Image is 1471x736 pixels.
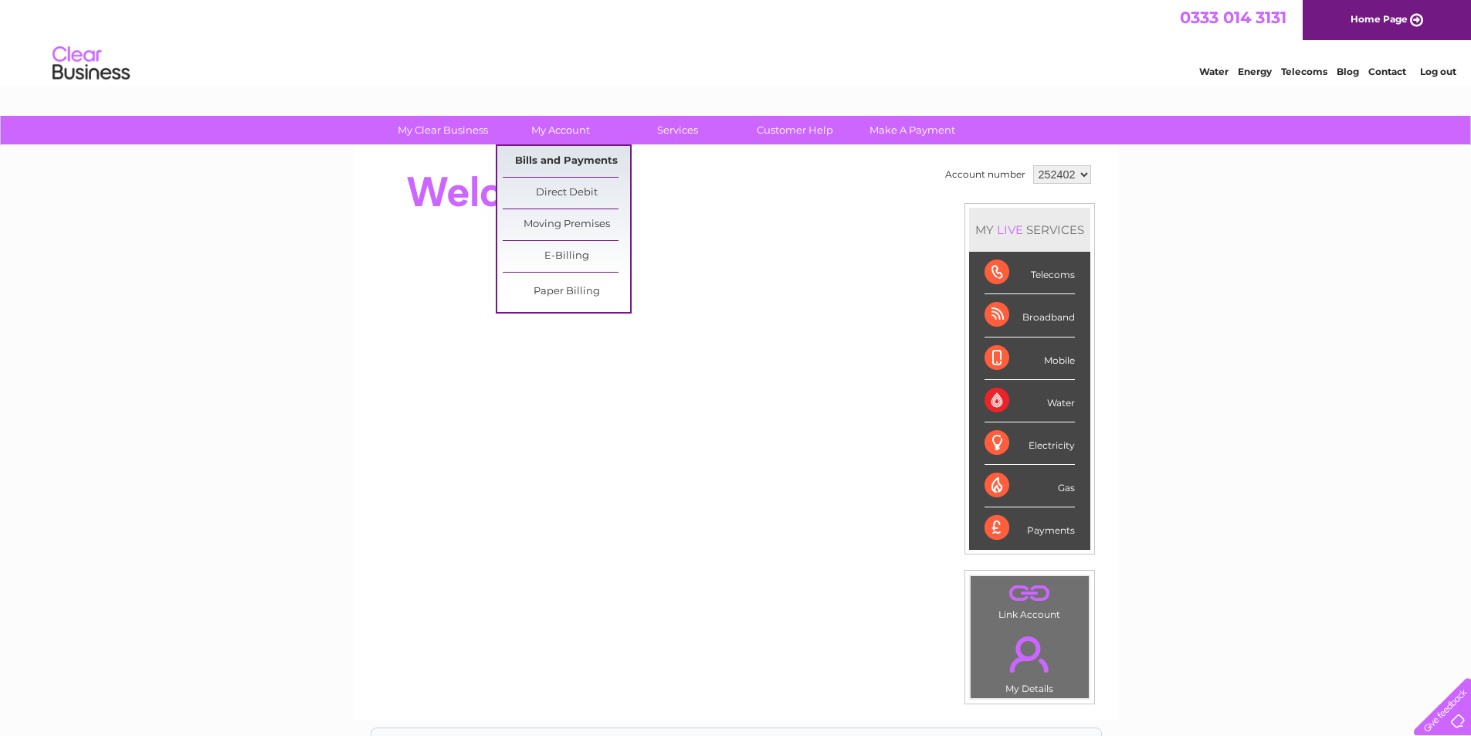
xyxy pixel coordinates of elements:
[985,507,1075,549] div: Payments
[497,116,624,144] a: My Account
[985,294,1075,337] div: Broadband
[994,222,1026,237] div: LIVE
[1337,66,1359,77] a: Blog
[503,241,630,272] a: E-Billing
[379,116,507,144] a: My Clear Business
[985,465,1075,507] div: Gas
[371,8,1101,75] div: Clear Business is a trading name of Verastar Limited (registered in [GEOGRAPHIC_DATA] No. 3667643...
[1238,66,1272,77] a: Energy
[974,580,1085,607] a: .
[503,276,630,307] a: Paper Billing
[969,208,1090,252] div: MY SERVICES
[1420,66,1456,77] a: Log out
[985,422,1075,465] div: Electricity
[1368,66,1406,77] a: Contact
[52,40,130,87] img: logo.png
[974,627,1085,681] a: .
[849,116,976,144] a: Make A Payment
[1281,66,1327,77] a: Telecoms
[731,116,859,144] a: Customer Help
[1180,8,1286,27] a: 0333 014 3131
[941,161,1029,188] td: Account number
[503,209,630,240] a: Moving Premises
[1199,66,1229,77] a: Water
[503,178,630,209] a: Direct Debit
[985,252,1075,294] div: Telecoms
[985,337,1075,380] div: Mobile
[970,623,1090,699] td: My Details
[614,116,741,144] a: Services
[985,380,1075,422] div: Water
[970,575,1090,624] td: Link Account
[503,146,630,177] a: Bills and Payments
